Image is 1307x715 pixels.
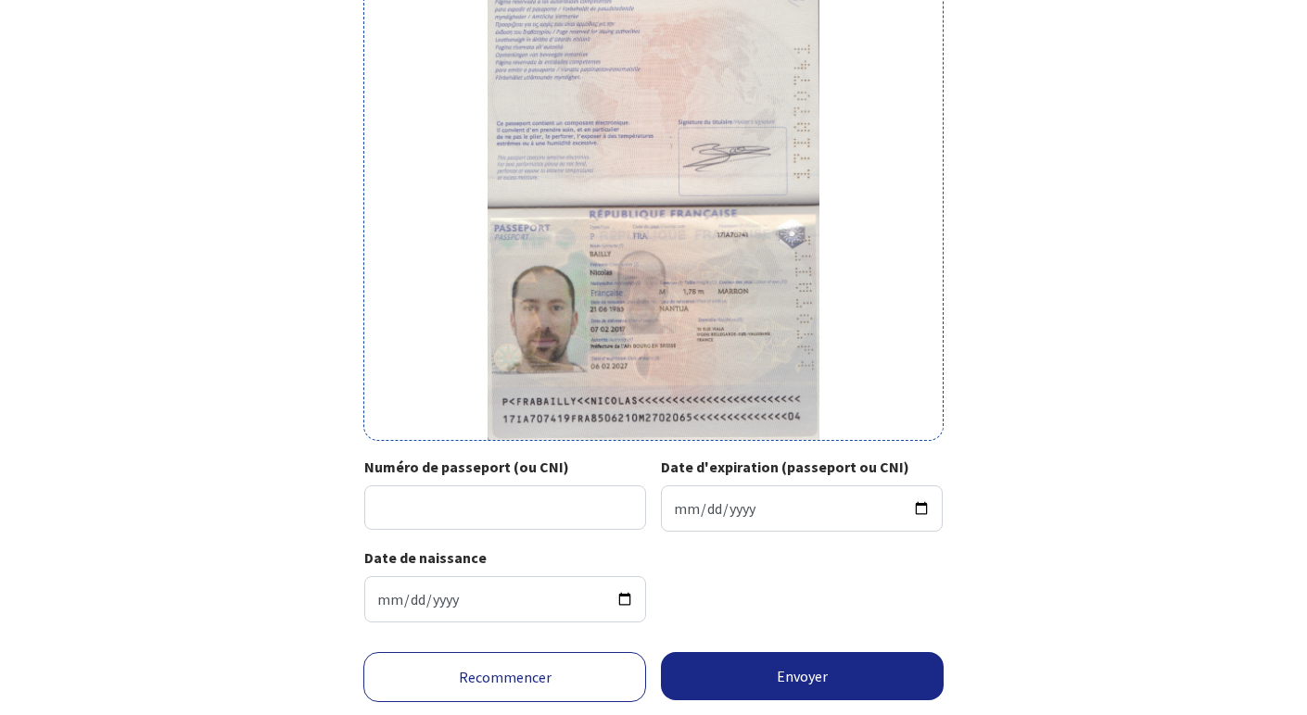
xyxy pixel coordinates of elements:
button: Envoyer [661,652,944,700]
strong: Date de naissance [364,548,487,567]
a: Recommencer [363,652,646,702]
strong: Numéro de passeport (ou CNI) [364,458,569,476]
strong: Date d'expiration (passeport ou CNI) [661,458,909,476]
